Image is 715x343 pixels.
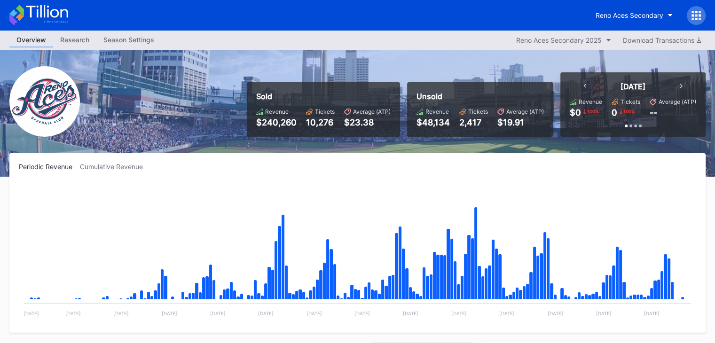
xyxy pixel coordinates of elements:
[570,108,581,117] div: $0
[612,108,617,117] div: 0
[258,311,274,316] text: [DATE]
[65,311,81,316] text: [DATE]
[468,108,488,115] div: Tickets
[623,36,701,44] div: Download Transactions
[499,311,515,316] text: [DATE]
[9,33,53,47] a: Overview
[506,108,544,115] div: Average (ATP)
[210,311,226,316] text: [DATE]
[416,117,450,127] div: $48,134
[354,311,370,316] text: [DATE]
[256,92,391,101] div: Sold
[644,311,660,316] text: [DATE]
[596,311,611,316] text: [DATE]
[9,66,80,137] img: RenoAces.png
[19,182,696,323] svg: Chart title
[622,108,636,115] div: 100 %
[80,163,150,171] div: Cumulative Revenue
[19,163,80,171] div: Periodic Revenue
[548,311,563,316] text: [DATE]
[516,36,602,44] div: Reno Aces Secondary 2025
[511,34,616,47] button: Reno Aces Secondary 2025
[162,311,177,316] text: [DATE]
[315,108,335,115] div: Tickets
[403,311,418,316] text: [DATE]
[586,108,600,115] div: 100 %
[24,311,39,316] text: [DATE]
[96,33,161,47] a: Season Settings
[579,98,602,105] div: Revenue
[459,117,488,127] div: 2,417
[596,11,663,19] div: Reno Aces Secondary
[650,108,657,117] div: --
[306,311,322,316] text: [DATE]
[113,311,129,316] text: [DATE]
[659,98,696,105] div: Average (ATP)
[451,311,467,316] text: [DATE]
[425,108,449,115] div: Revenue
[621,82,645,91] div: [DATE]
[621,98,640,105] div: Tickets
[256,117,297,127] div: $240,260
[416,92,544,101] div: Unsold
[306,117,335,127] div: 10,276
[353,108,391,115] div: Average (ATP)
[53,33,96,47] a: Research
[344,117,391,127] div: $23.38
[265,108,289,115] div: Revenue
[497,117,544,127] div: $19.91
[589,7,680,24] button: Reno Aces Secondary
[618,34,706,47] button: Download Transactions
